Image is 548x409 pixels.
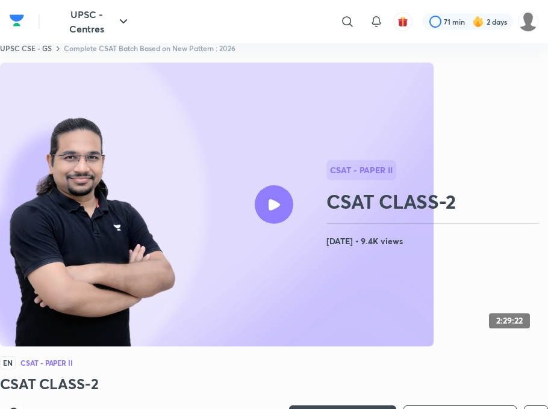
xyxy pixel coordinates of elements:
[54,2,138,41] button: UPSC - Centres
[397,16,408,27] img: avatar
[393,12,413,31] button: avatar
[518,11,538,32] img: Ansari Suleman Jalilahmad
[10,11,24,32] a: Company Logo
[326,189,543,214] h2: CSAT CLASS-2
[326,233,543,249] h4: [DATE] • 9.4K views
[20,359,73,366] h4: CSAT - Paper II
[496,316,523,326] h4: 2:29:22
[64,43,235,53] a: Complete CSAT Batch Based on New Pattern : 2026
[472,16,484,28] img: streak
[10,11,24,29] img: Company Logo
